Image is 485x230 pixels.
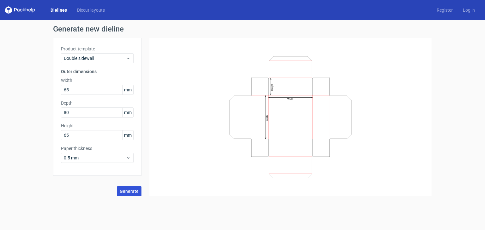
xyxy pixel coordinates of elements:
[122,85,133,95] span: mm
[458,7,480,13] a: Log in
[271,84,273,91] text: Height
[266,115,268,121] text: Depth
[45,7,72,13] a: Dielines
[64,155,126,161] span: 0.5 mm
[53,25,432,33] h1: Generate new dieline
[61,46,134,52] label: Product template
[117,186,141,196] button: Generate
[61,145,134,152] label: Paper thickness
[287,98,293,101] text: Width
[432,7,458,13] a: Register
[61,68,134,75] h3: Outer dimensions
[122,108,133,117] span: mm
[64,55,126,61] span: Double sidewall
[72,7,110,13] a: Diecut layouts
[122,130,133,140] span: mm
[61,77,134,83] label: Width
[61,123,134,129] label: Height
[61,100,134,106] label: Depth
[120,189,139,193] span: Generate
